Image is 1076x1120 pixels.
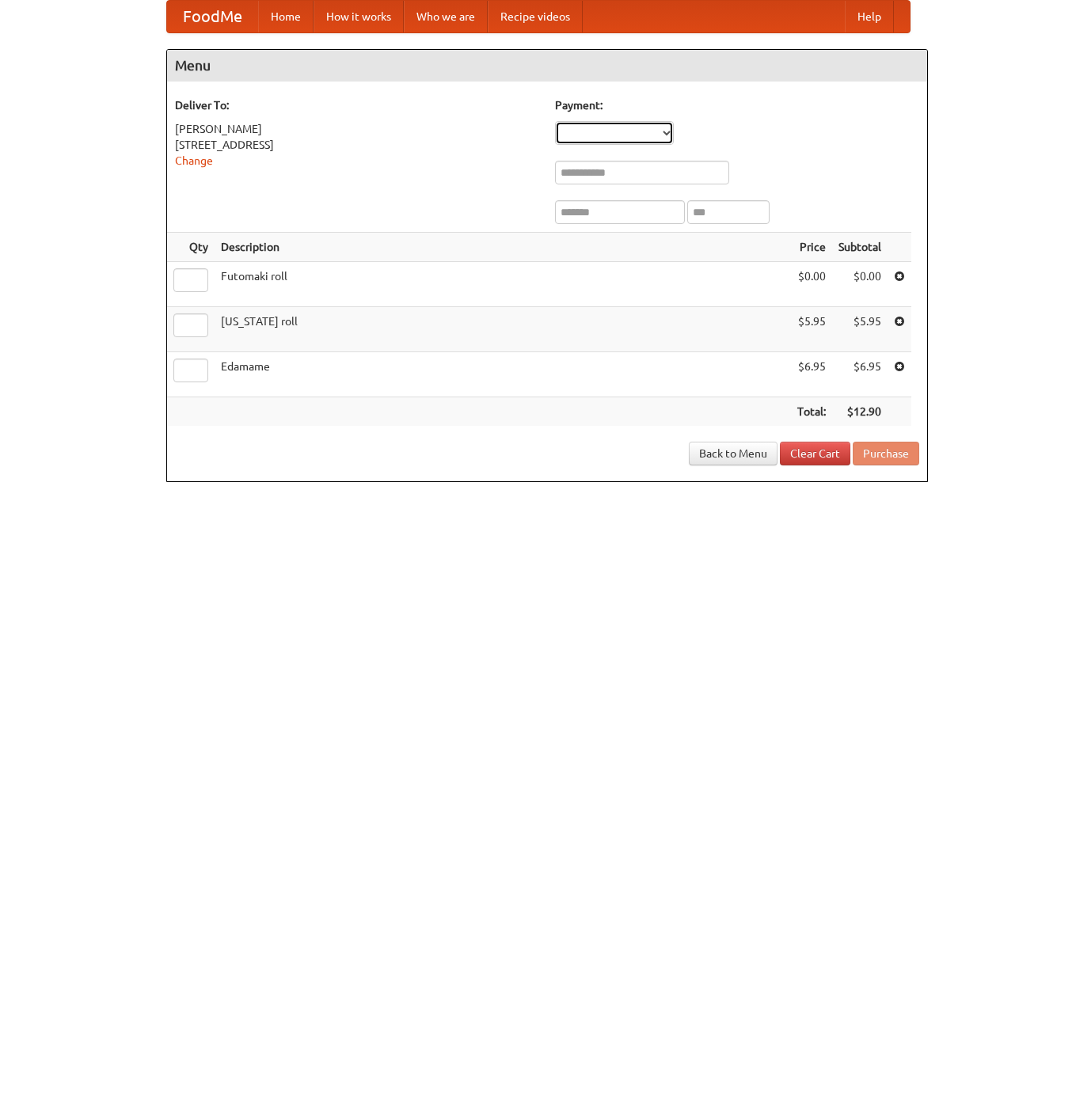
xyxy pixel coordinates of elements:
a: Clear Cart [780,442,850,465]
a: Who we are [404,1,488,32]
td: Futomaki roll [215,262,791,307]
td: $0.00 [832,262,888,307]
th: Description [215,233,791,262]
a: Change [175,154,213,167]
a: Back to Menu [689,442,778,465]
h5: Payment: [555,97,919,113]
a: Recipe videos [488,1,583,32]
td: $6.95 [832,352,888,397]
a: Help [845,1,894,32]
th: $12.90 [832,397,888,427]
td: $6.95 [791,352,832,397]
td: $5.95 [791,307,832,352]
td: [US_STATE] roll [215,307,791,352]
th: Qty [167,233,215,262]
td: $5.95 [832,307,888,352]
button: Purchase [853,442,919,465]
a: How it works [314,1,404,32]
th: Price [791,233,832,262]
a: FoodMe [167,1,258,32]
td: $0.00 [791,262,832,307]
div: [PERSON_NAME] [175,121,539,137]
div: [STREET_ADDRESS] [175,137,539,153]
h5: Deliver To: [175,97,539,113]
th: Subtotal [832,233,888,262]
h4: Menu [167,50,927,82]
a: Home [258,1,314,32]
th: Total: [791,397,832,427]
td: Edamame [215,352,791,397]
